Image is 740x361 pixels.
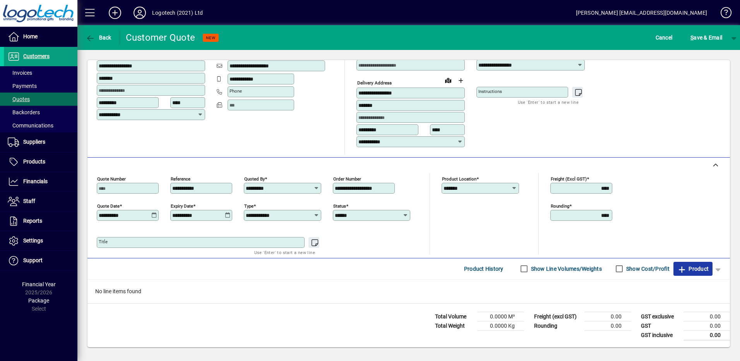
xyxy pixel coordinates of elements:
app-page-header-button: Back [77,31,120,45]
td: 0.00 [683,321,730,330]
td: 0.00 [683,312,730,321]
a: Settings [4,231,77,251]
mat-label: Quote number [97,176,126,181]
a: Knowledge Base [715,2,730,27]
a: View on map [442,74,454,86]
span: S [690,34,694,41]
mat-label: Order number [333,176,361,181]
a: Reports [4,211,77,231]
span: Package [28,297,49,304]
span: Support [23,257,43,263]
mat-label: Type [244,203,254,208]
span: Financials [23,178,48,184]
div: Customer Quote [126,31,195,44]
span: Financial Year [22,281,56,287]
button: Profile [127,6,152,20]
mat-label: Instructions [478,89,502,94]
mat-hint: Use 'Enter' to start a new line [518,98,579,107]
td: GST inclusive [637,330,683,340]
label: Show Line Volumes/Weights [529,265,602,273]
a: Suppliers [4,132,77,152]
mat-hint: Use 'Enter' to start a new line [254,248,315,257]
a: Communications [4,119,77,132]
span: Product History [464,263,504,275]
a: Backorders [4,106,77,119]
td: 0.0000 M³ [478,312,524,321]
span: Home [23,33,38,40]
label: Show Cost/Profit [625,265,670,273]
mat-label: Quote date [97,203,120,208]
div: Logotech (2021) Ltd [152,7,203,19]
span: Settings [23,237,43,244]
td: Total Volume [431,312,478,321]
mat-label: Expiry date [171,203,193,208]
button: Product History [461,262,507,276]
mat-label: Title [99,239,108,244]
td: Rounding [530,321,584,330]
mat-label: Phone [230,88,242,94]
mat-label: Status [333,203,346,208]
td: 0.00 [683,330,730,340]
td: 0.00 [584,321,631,330]
a: Staff [4,192,77,211]
span: Suppliers [23,139,45,145]
span: Product [677,263,709,275]
span: Quotes [8,96,30,102]
a: Support [4,251,77,270]
span: Customers [23,53,50,59]
span: Products [23,158,45,165]
button: Save & Email [687,31,726,45]
span: Staff [23,198,35,204]
button: Choose address [454,74,467,87]
span: ave & Email [690,31,722,44]
mat-label: Product location [442,176,476,181]
td: GST [637,321,683,330]
span: NEW [206,35,216,40]
a: Quotes [4,93,77,106]
span: Backorders [8,109,40,115]
span: Reports [23,218,42,224]
mat-label: Freight (excl GST) [551,176,587,181]
button: Cancel [654,31,675,45]
td: 0.00 [584,312,631,321]
div: [PERSON_NAME] [EMAIL_ADDRESS][DOMAIN_NAME] [576,7,707,19]
span: Payments [8,83,37,89]
td: Total Weight [431,321,478,330]
td: 0.0000 Kg [478,321,524,330]
span: Invoices [8,70,32,76]
span: Communications [8,122,53,129]
mat-label: Rounding [551,203,569,208]
a: Invoices [4,66,77,79]
a: Financials [4,172,77,191]
span: Cancel [656,31,673,44]
button: Add [103,6,127,20]
span: Back [86,34,111,41]
td: Freight (excl GST) [530,312,584,321]
mat-label: Reference [171,176,190,181]
button: Product [673,262,713,276]
mat-label: Quoted by [244,176,265,181]
td: GST exclusive [637,312,683,321]
a: Home [4,27,77,46]
button: Back [84,31,113,45]
div: No line items found [87,280,730,303]
a: Products [4,152,77,172]
a: Payments [4,79,77,93]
